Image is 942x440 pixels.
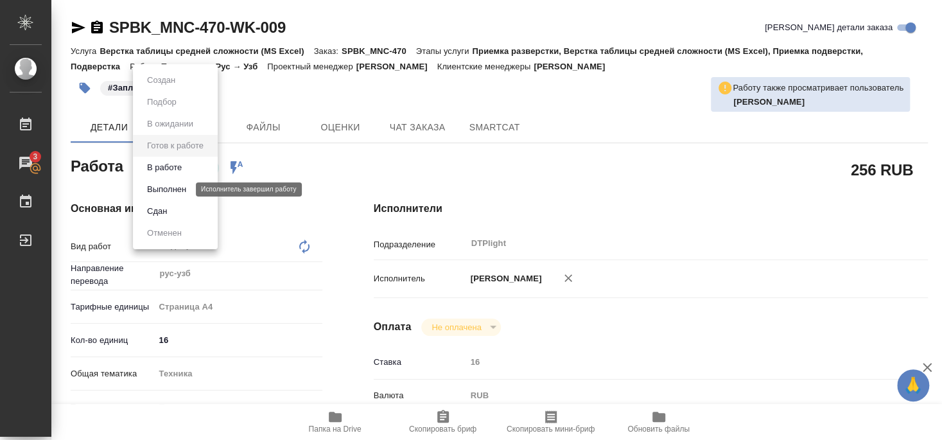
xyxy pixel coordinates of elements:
[143,73,179,87] button: Создан
[143,226,186,240] button: Отменен
[143,95,180,109] button: Подбор
[143,139,207,153] button: Готов к работе
[143,161,186,175] button: В работе
[143,204,171,218] button: Сдан
[143,182,190,197] button: Выполнен
[143,117,197,131] button: В ожидании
